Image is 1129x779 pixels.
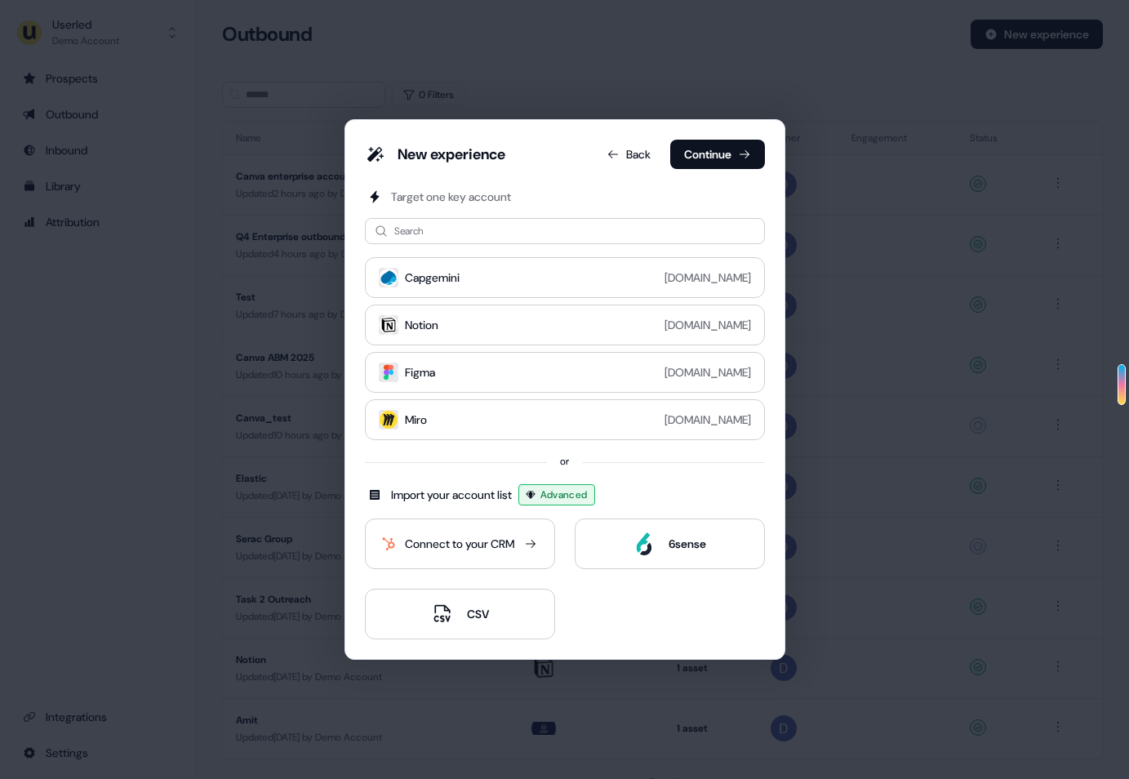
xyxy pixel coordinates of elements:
button: Connect to your CRM [365,519,555,569]
div: New experience [398,145,505,164]
div: [DOMAIN_NAME] [665,412,751,428]
div: or [560,453,569,470]
button: CSV [365,589,555,639]
div: Figma [405,364,435,381]
button: Continue [670,140,765,169]
div: Connect to your CRM [405,536,514,552]
div: Target one key account [391,189,511,205]
button: 6sense [575,519,765,569]
div: [DOMAIN_NAME] [665,269,751,286]
div: CSV [467,606,489,622]
div: Import your account list [391,487,512,503]
div: 6sense [669,536,706,552]
div: Miro [405,412,427,428]
div: Notion [405,317,438,333]
div: Capgemini [405,269,460,286]
span: Advanced [540,487,588,503]
button: Back [593,140,664,169]
div: [DOMAIN_NAME] [665,317,751,333]
div: [DOMAIN_NAME] [665,364,751,381]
